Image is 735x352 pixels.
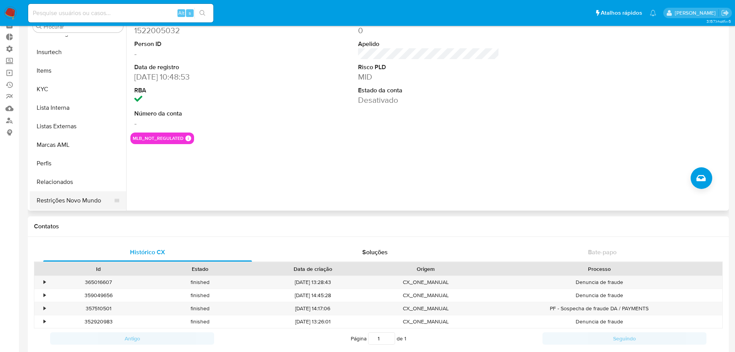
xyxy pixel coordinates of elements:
[358,95,500,105] dd: Desativado
[404,335,406,342] span: 1
[44,279,46,286] div: •
[44,305,46,312] div: •
[251,276,375,289] div: [DATE] 13:28:43
[30,61,126,80] button: Items
[721,9,729,17] a: Sair
[178,9,184,17] span: Alt
[476,289,722,302] div: Denuncia de fraude
[30,43,126,61] button: Insurtech
[358,40,500,48] dt: Apelido
[251,302,375,315] div: [DATE] 14:17:06
[375,276,476,289] div: CX_ONE_MANUAL
[50,332,214,345] button: Antigo
[48,302,149,315] div: 357510501
[30,191,120,210] button: Restrições Novo Mundo
[34,223,723,230] h1: Contatos
[134,40,276,48] dt: Person ID
[358,63,500,71] dt: Risco PLD
[44,292,46,299] div: •
[134,118,276,129] dd: -
[30,136,126,154] button: Marcas AML
[375,315,476,328] div: CX_ONE_MANUAL
[36,23,42,29] button: Procurar
[134,63,276,71] dt: Data de registro
[134,25,276,36] dd: 1522005032
[149,276,251,289] div: finished
[542,332,706,345] button: Seguindo
[155,265,245,273] div: Estado
[149,302,251,315] div: finished
[706,18,731,24] span: 3.157.1-hotfix-5
[28,8,213,18] input: Pesquise usuários ou casos...
[30,154,126,173] button: Perfis
[30,117,126,136] button: Listas Externas
[134,48,276,59] dd: -
[134,71,276,82] dd: [DATE] 10:48:53
[30,99,126,117] button: Lista Interna
[130,248,165,257] span: Histórico CX
[358,86,500,95] dt: Estado da conta
[30,173,126,191] button: Relacionados
[44,23,120,30] input: Procurar
[476,276,722,289] div: Denuncia de fraude
[194,8,210,19] button: search-icon
[53,265,144,273] div: Id
[380,265,471,273] div: Origem
[476,302,722,315] div: PF - Sospecha de fraude DA / PAYMENTS
[251,315,375,328] div: [DATE] 13:26:01
[189,9,191,17] span: s
[650,10,656,16] a: Notificações
[588,248,617,257] span: Bate-papo
[375,302,476,315] div: CX_ONE_MANUAL
[358,25,500,36] dd: 0
[256,265,370,273] div: Data de criação
[48,315,149,328] div: 352920983
[358,71,500,82] dd: MID
[48,276,149,289] div: 365016607
[149,315,251,328] div: finished
[476,315,722,328] div: Denuncia de fraude
[482,265,717,273] div: Processo
[48,289,149,302] div: 359049656
[351,332,406,345] span: Página de
[149,289,251,302] div: finished
[675,9,718,17] p: edgar.zuliani@mercadolivre.com
[362,248,388,257] span: Soluções
[375,289,476,302] div: CX_ONE_MANUAL
[44,318,46,325] div: •
[133,137,184,140] button: mlb_not_regulated
[134,86,276,95] dt: RBA
[30,80,126,99] button: KYC
[251,289,375,302] div: [DATE] 14:45:28
[134,109,276,118] dt: Número da conta
[601,9,642,17] span: Atalhos rápidos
